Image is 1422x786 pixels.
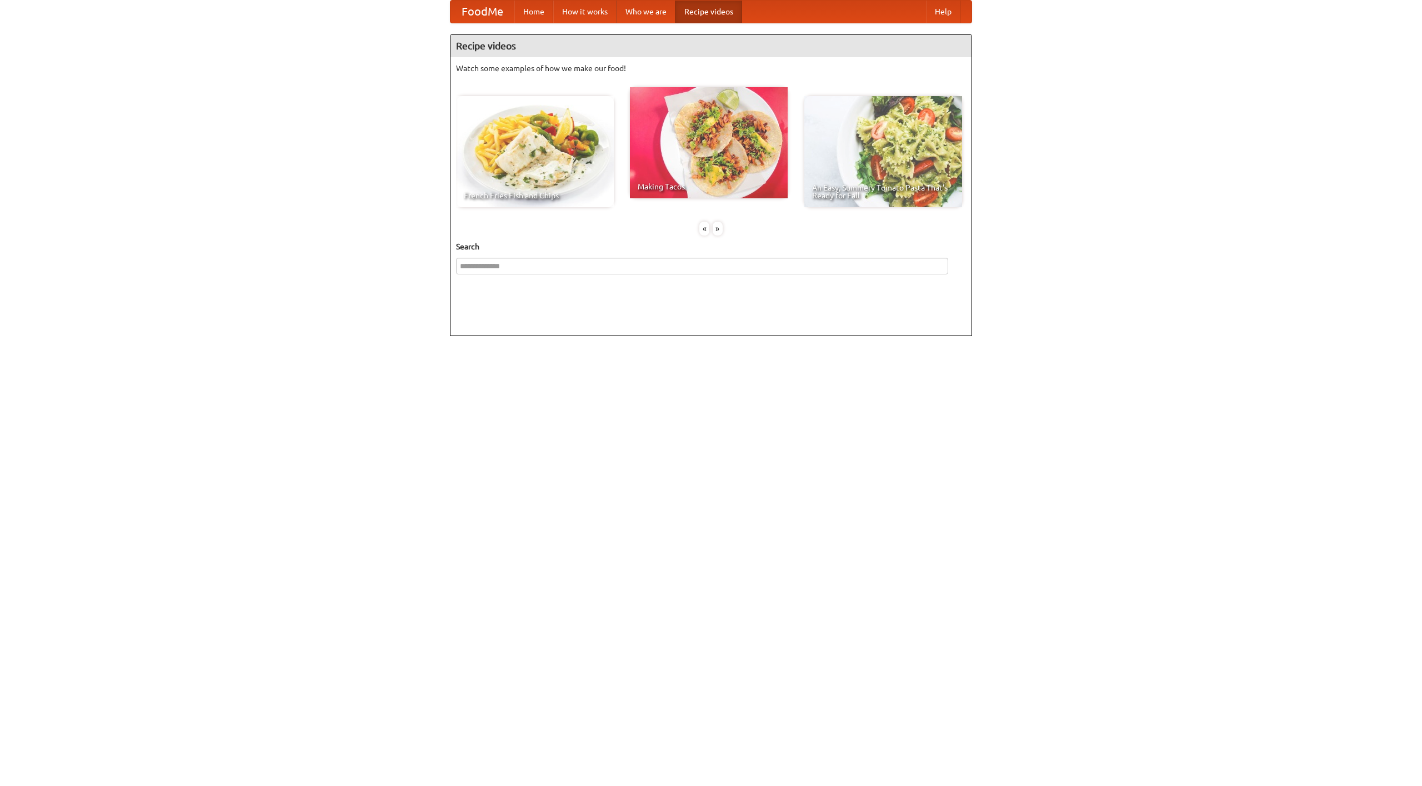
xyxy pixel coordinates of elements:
[812,184,954,199] span: An Easy, Summery Tomato Pasta That's Ready for Fall
[699,222,709,236] div: «
[450,35,972,57] h4: Recipe videos
[450,1,514,23] a: FoodMe
[456,63,966,74] p: Watch some examples of how we make our food!
[713,222,723,236] div: »
[617,1,675,23] a: Who we are
[553,1,617,23] a: How it works
[456,241,966,252] h5: Search
[514,1,553,23] a: Home
[456,96,614,207] a: French Fries Fish and Chips
[926,1,960,23] a: Help
[804,96,962,207] a: An Easy, Summery Tomato Pasta That's Ready for Fall
[638,183,780,191] span: Making Tacos
[675,1,742,23] a: Recipe videos
[630,87,788,198] a: Making Tacos
[464,192,606,199] span: French Fries Fish and Chips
